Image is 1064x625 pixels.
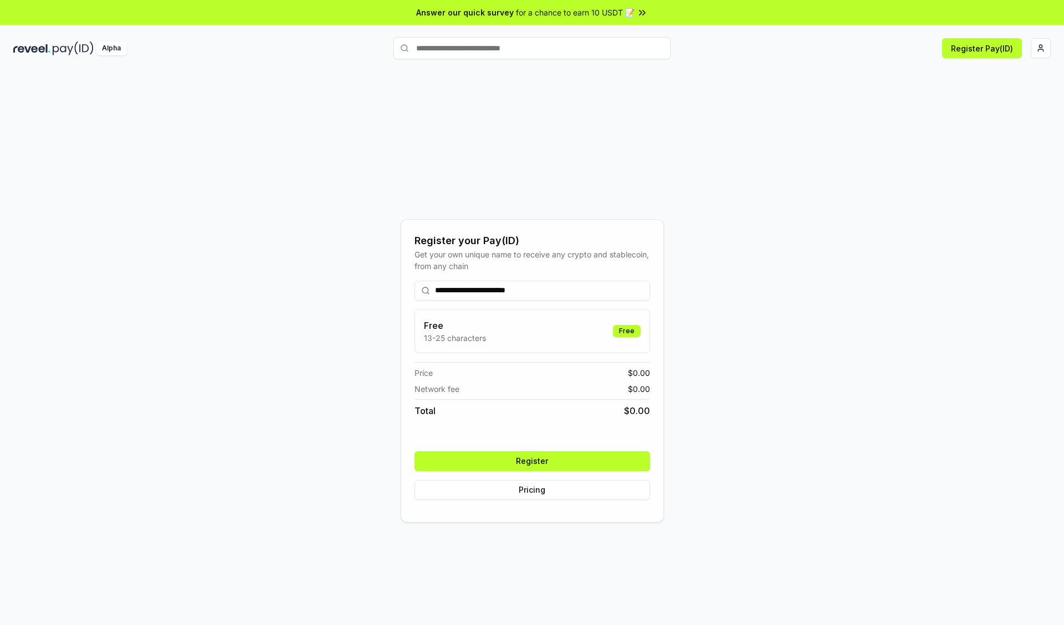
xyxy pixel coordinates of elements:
[424,319,486,332] h3: Free
[628,367,650,379] span: $ 0.00
[415,451,650,471] button: Register
[96,42,127,55] div: Alpha
[416,7,514,18] span: Answer our quick survey
[415,404,436,417] span: Total
[415,249,650,272] div: Get your own unique name to receive any crypto and stablecoin, from any chain
[415,367,433,379] span: Price
[415,233,650,249] div: Register your Pay(ID)
[624,404,650,417] span: $ 0.00
[53,42,94,55] img: pay_id
[424,332,486,344] p: 13-25 characters
[516,7,635,18] span: for a chance to earn 10 USDT 📝
[613,325,641,337] div: Free
[415,480,650,500] button: Pricing
[415,383,459,395] span: Network fee
[628,383,650,395] span: $ 0.00
[942,38,1022,58] button: Register Pay(ID)
[13,42,50,55] img: reveel_dark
